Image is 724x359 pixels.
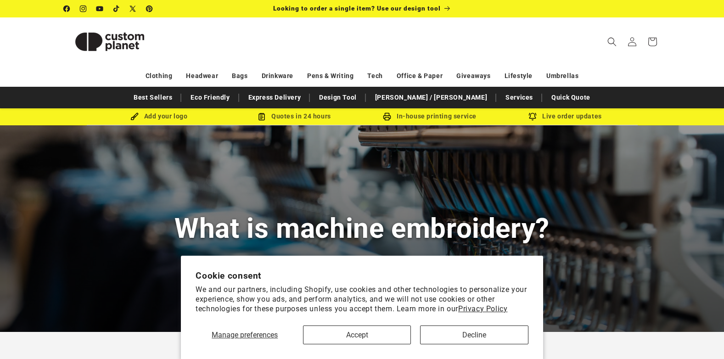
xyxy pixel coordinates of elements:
h1: What is machine embroidery? [174,211,550,246]
a: Drinkware [262,68,293,84]
img: Custom Planet [64,21,156,62]
div: Quotes in 24 hours [227,111,362,122]
span: Looking to order a single item? Use our design tool [273,5,441,12]
a: Office & Paper [397,68,443,84]
a: Services [501,90,538,106]
span: Manage preferences [212,331,278,339]
a: Best Sellers [129,90,177,106]
a: Custom Planet [60,17,159,66]
a: Eco Friendly [186,90,234,106]
div: Live order updates [498,111,633,122]
button: Decline [420,325,528,344]
a: Lifestyle [505,68,533,84]
button: Accept [303,325,411,344]
h2: Cookie consent [196,270,528,281]
div: Add your logo [91,111,227,122]
a: Headwear [186,68,218,84]
img: Brush Icon [130,112,139,121]
img: Order Updates Icon [258,112,266,121]
a: Clothing [146,68,173,84]
img: Order updates [528,112,537,121]
a: Umbrellas [546,68,578,84]
a: Quick Quote [547,90,595,106]
a: [PERSON_NAME] / [PERSON_NAME] [370,90,492,106]
a: Design Tool [314,90,361,106]
button: Manage preferences [196,325,294,344]
a: Tech [367,68,382,84]
a: Pens & Writing [307,68,354,84]
a: Privacy Policy [458,304,507,313]
div: In-house printing service [362,111,498,122]
a: Giveaways [456,68,490,84]
summary: Search [602,32,622,52]
a: Express Delivery [244,90,306,106]
img: In-house printing [383,112,391,121]
p: We and our partners, including Shopify, use cookies and other technologies to personalize your ex... [196,285,528,314]
a: Bags [232,68,247,84]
